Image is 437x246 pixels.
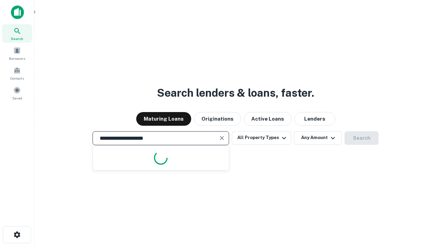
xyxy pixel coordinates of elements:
[11,5,24,19] img: capitalize-icon.png
[217,133,227,143] button: Clear
[232,131,291,145] button: All Property Types
[294,112,335,126] button: Lenders
[403,191,437,224] iframe: Chat Widget
[9,56,25,61] span: Borrowers
[2,84,32,102] a: Saved
[2,44,32,63] a: Borrowers
[244,112,292,126] button: Active Loans
[2,64,32,82] a: Contacts
[12,95,22,101] span: Saved
[294,131,342,145] button: Any Amount
[157,85,314,101] h3: Search lenders & loans, faster.
[2,24,32,43] a: Search
[194,112,241,126] button: Originations
[10,76,24,81] span: Contacts
[11,36,23,41] span: Search
[136,112,191,126] button: Maturing Loans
